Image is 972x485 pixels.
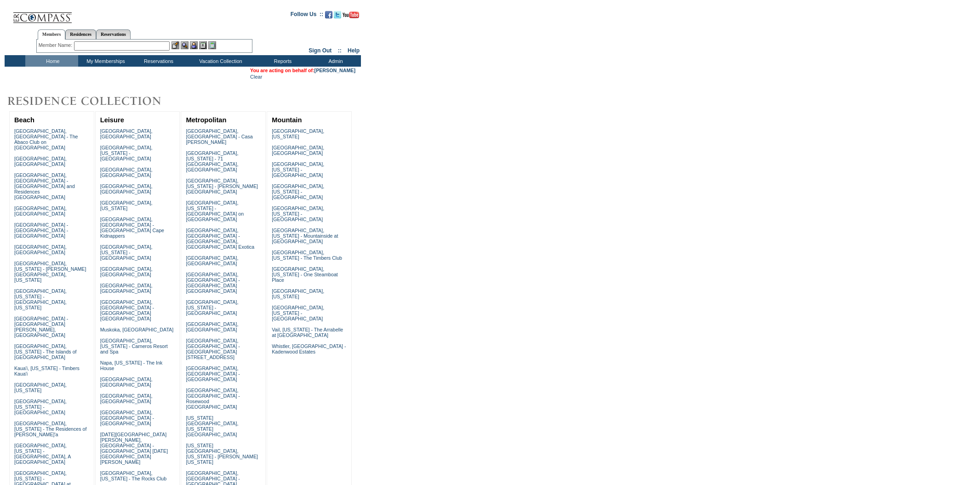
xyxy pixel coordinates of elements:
[100,470,167,481] a: [GEOGRAPHIC_DATA], [US_STATE] - The Rocks Club
[12,5,72,23] img: Compass Home
[190,41,198,49] img: Impersonate
[199,41,207,49] img: Reservations
[184,55,255,67] td: Vacation Collection
[14,222,68,239] a: [GEOGRAPHIC_DATA] - [GEOGRAPHIC_DATA] - [GEOGRAPHIC_DATA]
[100,217,164,239] a: [GEOGRAPHIC_DATA], [GEOGRAPHIC_DATA] - [GEOGRAPHIC_DATA] Cape Kidnappers
[186,443,258,465] a: [US_STATE][GEOGRAPHIC_DATA], [US_STATE] - [PERSON_NAME] [US_STATE]
[131,55,184,67] td: Reservations
[65,29,96,39] a: Residences
[100,410,154,426] a: [GEOGRAPHIC_DATA], [GEOGRAPHIC_DATA] - [GEOGRAPHIC_DATA]
[348,47,360,54] a: Help
[186,228,254,250] a: [GEOGRAPHIC_DATA], [GEOGRAPHIC_DATA] - [GEOGRAPHIC_DATA], [GEOGRAPHIC_DATA] Exotica
[25,55,78,67] td: Home
[14,156,67,167] a: [GEOGRAPHIC_DATA], [GEOGRAPHIC_DATA]
[334,11,341,18] img: Follow us on Twitter
[14,205,67,217] a: [GEOGRAPHIC_DATA], [GEOGRAPHIC_DATA]
[272,305,324,321] a: [GEOGRAPHIC_DATA], [US_STATE] - [GEOGRAPHIC_DATA]
[255,55,308,67] td: Reports
[186,200,244,222] a: [GEOGRAPHIC_DATA], [US_STATE] - [GEOGRAPHIC_DATA] on [GEOGRAPHIC_DATA]
[14,365,80,377] a: Kaua'i, [US_STATE] - Timbers Kaua'i
[100,327,173,332] a: Muskoka, [GEOGRAPHIC_DATA]
[100,283,153,294] a: [GEOGRAPHIC_DATA], [GEOGRAPHIC_DATA]
[272,250,342,261] a: [GEOGRAPHIC_DATA], [US_STATE] - The Timbers Club
[272,205,324,222] a: [GEOGRAPHIC_DATA], [US_STATE] - [GEOGRAPHIC_DATA]
[208,41,216,49] img: b_calculator.gif
[14,128,78,150] a: [GEOGRAPHIC_DATA], [GEOGRAPHIC_DATA] - The Abaco Club on [GEOGRAPHIC_DATA]
[39,41,74,49] div: Member Name:
[14,421,87,437] a: [GEOGRAPHIC_DATA], [US_STATE] - The Residences of [PERSON_NAME]'a
[272,266,338,283] a: [GEOGRAPHIC_DATA], [US_STATE] - One Steamboat Place
[308,55,361,67] td: Admin
[100,360,163,371] a: Napa, [US_STATE] - The Ink House
[172,41,179,49] img: b_edit.gif
[78,55,131,67] td: My Memberships
[96,29,131,39] a: Reservations
[14,316,68,338] a: [GEOGRAPHIC_DATA] - [GEOGRAPHIC_DATA][PERSON_NAME], [GEOGRAPHIC_DATA]
[272,145,324,156] a: [GEOGRAPHIC_DATA], [GEOGRAPHIC_DATA]
[186,178,258,194] a: [GEOGRAPHIC_DATA], [US_STATE] - [PERSON_NAME][GEOGRAPHIC_DATA]
[272,183,324,200] a: [GEOGRAPHIC_DATA], [US_STATE] - [GEOGRAPHIC_DATA]
[343,11,359,18] img: Subscribe to our YouTube Channel
[272,343,346,354] a: Whistler, [GEOGRAPHIC_DATA] - Kadenwood Estates
[272,228,338,244] a: [GEOGRAPHIC_DATA], [US_STATE] - Mountainside at [GEOGRAPHIC_DATA]
[100,200,153,211] a: [GEOGRAPHIC_DATA], [US_STATE]
[14,244,67,255] a: [GEOGRAPHIC_DATA], [GEOGRAPHIC_DATA]
[14,343,77,360] a: [GEOGRAPHIC_DATA], [US_STATE] - The Islands of [GEOGRAPHIC_DATA]
[186,415,238,437] a: [US_STATE][GEOGRAPHIC_DATA], [US_STATE][GEOGRAPHIC_DATA]
[334,14,341,19] a: Follow us on Twitter
[181,41,189,49] img: View
[314,68,355,73] a: [PERSON_NAME]
[100,183,153,194] a: [GEOGRAPHIC_DATA], [GEOGRAPHIC_DATA]
[100,145,153,161] a: [GEOGRAPHIC_DATA], [US_STATE] - [GEOGRAPHIC_DATA]
[100,167,153,178] a: [GEOGRAPHIC_DATA], [GEOGRAPHIC_DATA]
[100,393,153,404] a: [GEOGRAPHIC_DATA], [GEOGRAPHIC_DATA]
[338,47,342,54] span: ::
[100,116,124,124] a: Leisure
[325,11,332,18] img: Become our fan on Facebook
[291,10,323,21] td: Follow Us ::
[250,68,355,73] span: You are acting on behalf of:
[186,116,226,124] a: Metropolitan
[325,14,332,19] a: Become our fan on Facebook
[100,377,153,388] a: [GEOGRAPHIC_DATA], [GEOGRAPHIC_DATA]
[186,365,240,382] a: [GEOGRAPHIC_DATA], [GEOGRAPHIC_DATA] - [GEOGRAPHIC_DATA]
[186,299,238,316] a: [GEOGRAPHIC_DATA], [US_STATE] - [GEOGRAPHIC_DATA]
[14,288,67,310] a: [GEOGRAPHIC_DATA], [US_STATE] - [GEOGRAPHIC_DATA], [US_STATE]
[272,116,302,124] a: Mountain
[100,432,168,465] a: [DATE][GEOGRAPHIC_DATA][PERSON_NAME], [GEOGRAPHIC_DATA] - [GEOGRAPHIC_DATA] [DATE][GEOGRAPHIC_DAT...
[5,92,184,110] img: Destinations by Exclusive Resorts
[309,47,332,54] a: Sign Out
[38,29,66,40] a: Members
[14,399,67,415] a: [GEOGRAPHIC_DATA], [US_STATE] - [GEOGRAPHIC_DATA]
[100,266,153,277] a: [GEOGRAPHIC_DATA], [GEOGRAPHIC_DATA]
[272,327,343,338] a: Vail, [US_STATE] - The Arrabelle at [GEOGRAPHIC_DATA]
[186,338,240,360] a: [GEOGRAPHIC_DATA], [GEOGRAPHIC_DATA] - [GEOGRAPHIC_DATA][STREET_ADDRESS]
[186,128,252,145] a: [GEOGRAPHIC_DATA], [GEOGRAPHIC_DATA] - Casa [PERSON_NAME]
[14,261,86,283] a: [GEOGRAPHIC_DATA], [US_STATE] - [PERSON_NAME][GEOGRAPHIC_DATA], [US_STATE]
[100,338,168,354] a: [GEOGRAPHIC_DATA], [US_STATE] - Carneros Resort and Spa
[186,272,240,294] a: [GEOGRAPHIC_DATA], [GEOGRAPHIC_DATA] - [GEOGRAPHIC_DATA] [GEOGRAPHIC_DATA]
[14,116,34,124] a: Beach
[343,14,359,19] a: Subscribe to our YouTube Channel
[272,288,324,299] a: [GEOGRAPHIC_DATA], [US_STATE]
[186,388,240,410] a: [GEOGRAPHIC_DATA], [GEOGRAPHIC_DATA] - Rosewood [GEOGRAPHIC_DATA]
[272,128,324,139] a: [GEOGRAPHIC_DATA], [US_STATE]
[14,172,75,200] a: [GEOGRAPHIC_DATA], [GEOGRAPHIC_DATA] - [GEOGRAPHIC_DATA] and Residences [GEOGRAPHIC_DATA]
[250,74,262,80] a: Clear
[14,443,71,465] a: [GEOGRAPHIC_DATA], [US_STATE] - [GEOGRAPHIC_DATA], A [GEOGRAPHIC_DATA]
[14,382,67,393] a: [GEOGRAPHIC_DATA], [US_STATE]
[186,255,238,266] a: [GEOGRAPHIC_DATA], [GEOGRAPHIC_DATA]
[100,128,153,139] a: [GEOGRAPHIC_DATA], [GEOGRAPHIC_DATA]
[100,244,153,261] a: [GEOGRAPHIC_DATA], [US_STATE] - [GEOGRAPHIC_DATA]
[186,321,238,332] a: [GEOGRAPHIC_DATA], [GEOGRAPHIC_DATA]
[186,150,238,172] a: [GEOGRAPHIC_DATA], [US_STATE] - 71 [GEOGRAPHIC_DATA], [GEOGRAPHIC_DATA]
[100,299,154,321] a: [GEOGRAPHIC_DATA], [GEOGRAPHIC_DATA] - [GEOGRAPHIC_DATA] [GEOGRAPHIC_DATA]
[272,161,324,178] a: [GEOGRAPHIC_DATA], [US_STATE] - [GEOGRAPHIC_DATA]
